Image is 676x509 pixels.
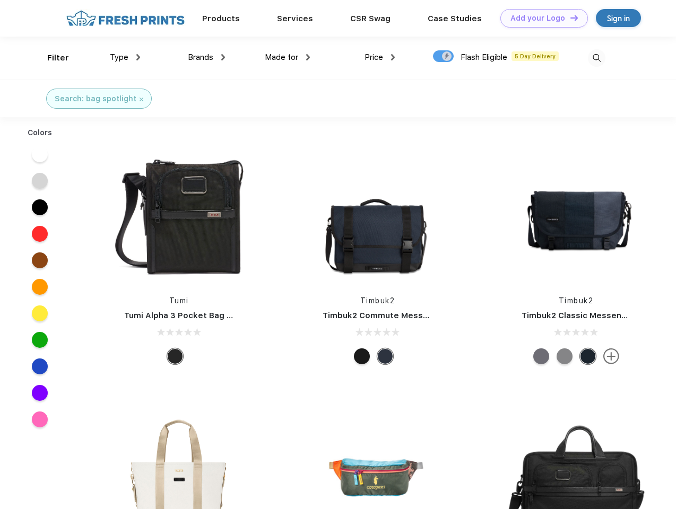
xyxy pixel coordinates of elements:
[265,52,298,62] span: Made for
[391,54,395,60] img: dropdown.png
[603,348,619,364] img: more.svg
[306,54,310,60] img: dropdown.png
[110,52,128,62] span: Type
[522,311,653,320] a: Timbuk2 Classic Messenger Bag
[140,98,143,101] img: filter_cancel.svg
[47,52,69,64] div: Filter
[188,52,213,62] span: Brands
[63,9,188,28] img: fo%20logo%202.webp
[506,144,647,285] img: func=resize&h=266
[202,14,240,23] a: Products
[360,296,395,305] a: Timbuk2
[588,49,605,67] img: desktop_search.svg
[55,93,136,104] div: Search: bag spotlight
[533,348,549,364] div: Eco Army Pop
[596,9,641,27] a: Sign in
[580,348,596,364] div: Eco Monsoon
[323,311,465,320] a: Timbuk2 Commute Messenger Bag
[108,144,249,285] img: func=resize&h=266
[221,54,225,60] img: dropdown.png
[461,52,507,62] span: Flash Eligible
[20,127,60,138] div: Colors
[512,51,559,61] span: 5 Day Delivery
[557,348,573,364] div: Eco Gunmetal
[169,296,189,305] a: Tumi
[307,144,448,285] img: func=resize&h=266
[136,54,140,60] img: dropdown.png
[377,348,393,364] div: Eco Nautical
[559,296,594,305] a: Timbuk2
[510,14,565,23] div: Add your Logo
[607,12,630,24] div: Sign in
[167,348,183,364] div: Black
[354,348,370,364] div: Eco Black
[124,311,248,320] a: Tumi Alpha 3 Pocket Bag Small
[365,52,383,62] span: Price
[570,15,578,21] img: DT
